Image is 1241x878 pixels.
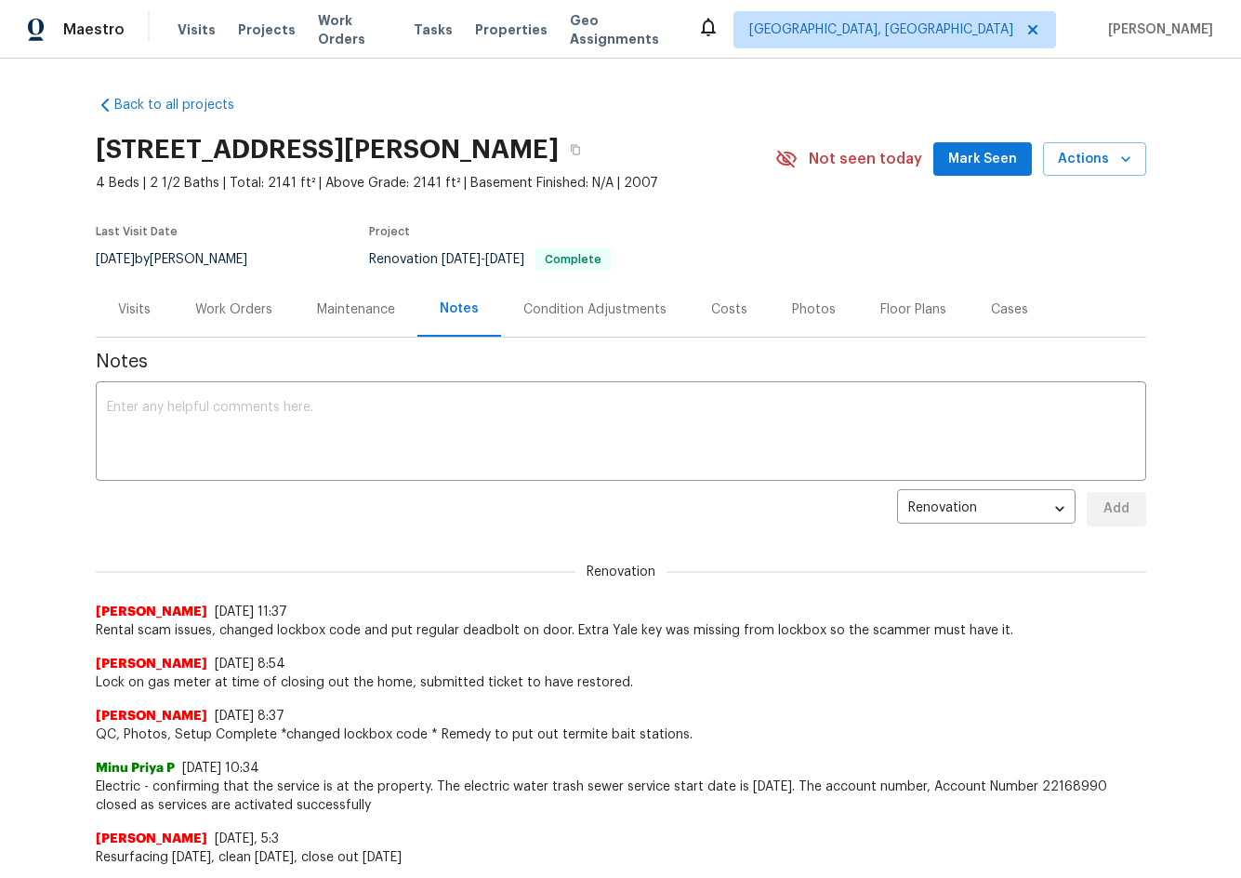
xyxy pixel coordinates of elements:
[933,142,1032,177] button: Mark Seen
[96,778,1146,815] span: Electric - confirming that the service is at the property. The electric water trash sewer service...
[317,300,395,319] div: Maintenance
[442,253,524,266] span: -
[414,23,453,36] span: Tasks
[96,655,207,673] span: [PERSON_NAME]
[559,133,592,166] button: Copy Address
[215,710,284,723] span: [DATE] 8:37
[96,759,175,778] span: Minu Priya P
[523,300,667,319] div: Condition Adjustments
[96,621,1146,640] span: Rental scam issues, changed lockbox code and put regular deadbolt on door. Extra Yale key was mis...
[215,605,287,619] span: [DATE] 11:37
[96,830,207,848] span: [PERSON_NAME]
[318,11,391,48] span: Work Orders
[182,762,259,775] span: [DATE] 10:34
[96,253,135,266] span: [DATE]
[537,254,609,265] span: Complete
[96,353,1146,371] span: Notes
[575,563,667,581] span: Renovation
[369,253,611,266] span: Renovation
[1043,142,1146,177] button: Actions
[96,725,1146,744] span: QC, Photos, Setup Complete *changed lockbox code * Remedy to put out termite bait stations.
[178,20,216,39] span: Visits
[570,11,675,48] span: Geo Assignments
[96,96,274,114] a: Back to all projects
[96,673,1146,692] span: Lock on gas meter at time of closing out the home, submitted ticket to have restored.
[369,226,410,237] span: Project
[991,300,1028,319] div: Cases
[792,300,836,319] div: Photos
[897,486,1076,532] div: Renovation
[238,20,296,39] span: Projects
[96,140,559,159] h2: [STREET_ADDRESS][PERSON_NAME]
[485,253,524,266] span: [DATE]
[809,150,922,168] span: Not seen today
[711,300,747,319] div: Costs
[96,603,207,621] span: [PERSON_NAME]
[215,658,285,671] span: [DATE] 8:54
[442,253,481,266] span: [DATE]
[1058,148,1131,171] span: Actions
[118,300,151,319] div: Visits
[195,300,272,319] div: Work Orders
[96,248,270,271] div: by [PERSON_NAME]
[948,148,1017,171] span: Mark Seen
[96,226,178,237] span: Last Visit Date
[1101,20,1213,39] span: [PERSON_NAME]
[96,174,775,193] span: 4 Beds | 2 1/2 Baths | Total: 2141 ft² | Above Grade: 2141 ft² | Basement Finished: N/A | 2007
[475,20,548,39] span: Properties
[63,20,125,39] span: Maestro
[96,707,207,725] span: [PERSON_NAME]
[440,299,479,318] div: Notes
[96,848,1146,867] span: Resurfacing [DATE], clean [DATE], close out [DATE]
[749,20,1013,39] span: [GEOGRAPHIC_DATA], [GEOGRAPHIC_DATA]
[880,300,946,319] div: Floor Plans
[215,832,279,845] span: [DATE], 5:3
